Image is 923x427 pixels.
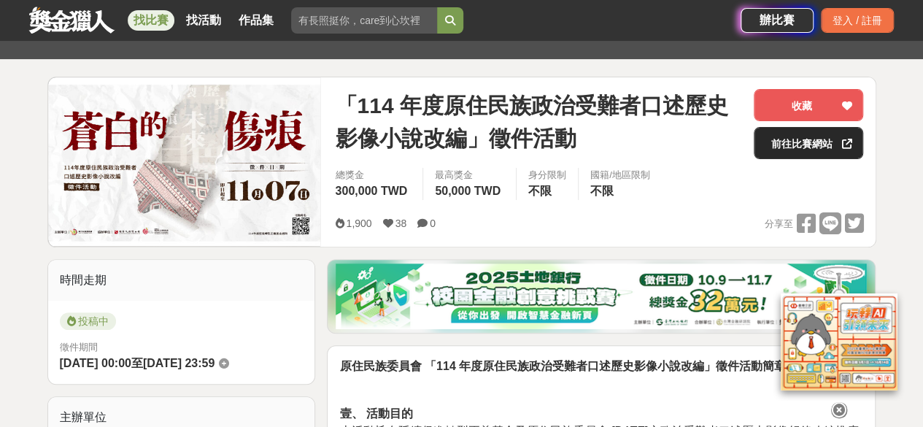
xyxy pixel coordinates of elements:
img: d2146d9a-e6f6-4337-9592-8cefde37ba6b.png [781,293,897,391]
strong: 原住民族委員會 「114 年度原住民族政治受難者口述歷史影像小說改編」徵件活動簡章 [339,360,786,372]
a: 辦比賽 [741,8,814,33]
span: [DATE] 00:00 [60,357,131,369]
button: 收藏 [754,89,863,121]
input: 有長照挺你，care到心坎裡！青春出手，拍出照顧 影音徵件活動 [291,7,437,34]
img: Cover Image [48,77,321,246]
span: 「114 年度原住民族政治受難者口述歷史影像小說改編」徵件活動 [335,89,742,155]
span: 總獎金 [335,168,411,182]
a: 找活動 [180,10,227,31]
span: 至 [131,357,143,369]
div: 國籍/地區限制 [590,168,650,182]
span: 徵件期間 [60,342,98,353]
span: [DATE] 23:59 [143,357,215,369]
span: 投稿中 [60,312,116,330]
span: 不限 [590,185,614,197]
strong: 壹、 活動目的 [339,407,412,420]
span: 最高獎金 [435,168,504,182]
span: 不限 [528,185,552,197]
span: 0 [430,218,436,229]
img: d20b4788-230c-4a26-8bab-6e291685a538.png [336,263,867,329]
div: 身分限制 [528,168,566,182]
span: 1,900 [346,218,371,229]
div: 登入 / 註冊 [821,8,894,33]
a: 作品集 [233,10,279,31]
a: 找比賽 [128,10,174,31]
div: 時間走期 [48,260,315,301]
span: 38 [395,218,407,229]
span: 分享至 [764,213,792,235]
span: 300,000 TWD [335,185,407,197]
span: 50,000 TWD [435,185,501,197]
a: 前往比賽網站 [754,127,863,159]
